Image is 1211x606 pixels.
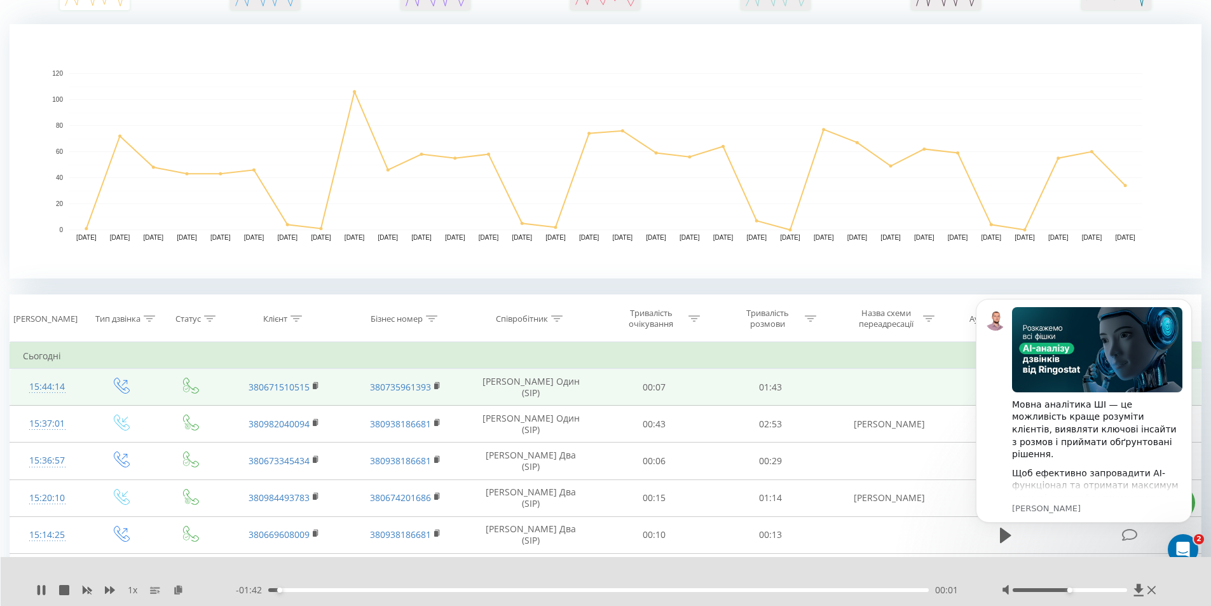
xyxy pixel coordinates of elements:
[177,234,197,241] text: [DATE]
[249,418,310,430] a: 380982040094
[828,554,949,591] td: [PERSON_NAME]
[680,234,700,241] text: [DATE]
[370,381,431,393] a: 380735961393
[76,234,97,241] text: [DATE]
[1015,234,1035,241] text: [DATE]
[579,234,599,241] text: [DATE]
[828,406,949,443] td: [PERSON_NAME]
[746,234,767,241] text: [DATE]
[23,523,72,547] div: 15:14:25
[596,516,713,553] td: 00:10
[466,516,596,553] td: [PERSON_NAME] Два (SIP)
[613,234,633,241] text: [DATE]
[249,381,310,393] a: 380671510515
[466,443,596,479] td: [PERSON_NAME] Два (SIP)
[545,234,566,241] text: [DATE]
[370,528,431,541] a: 380938186681
[23,375,72,399] div: 15:44:14
[13,313,78,324] div: [PERSON_NAME]
[466,554,596,591] td: [PERSON_NAME] Два (SIP)
[371,313,423,324] div: Бізнес номер
[596,406,713,443] td: 00:43
[466,406,596,443] td: [PERSON_NAME] Один (SIP)
[948,234,968,241] text: [DATE]
[713,443,829,479] td: 00:29
[1048,234,1069,241] text: [DATE]
[56,148,64,155] text: 60
[466,369,596,406] td: [PERSON_NAME] Один (SIP)
[56,174,64,181] text: 40
[852,308,920,329] div: Назва схеми переадресації
[713,516,829,553] td: 00:13
[56,122,64,129] text: 80
[411,234,432,241] text: [DATE]
[914,234,934,241] text: [DATE]
[370,455,431,467] a: 380938186681
[23,448,72,473] div: 15:36:57
[10,343,1201,369] td: Сьогодні
[617,308,685,329] div: Тривалість очікування
[828,479,949,516] td: [PERSON_NAME]
[496,313,548,324] div: Співробітник
[95,313,140,324] div: Тип дзвінка
[311,234,331,241] text: [DATE]
[59,226,63,233] text: 0
[713,234,734,241] text: [DATE]
[52,96,63,103] text: 100
[713,554,829,591] td: 02:23
[277,588,282,593] div: Accessibility label
[1082,234,1102,241] text: [DATE]
[646,234,666,241] text: [DATE]
[713,479,829,516] td: 01:14
[596,554,713,591] td: 00:06
[370,492,431,504] a: 380674201686
[479,234,499,241] text: [DATE]
[263,313,287,324] div: Клієнт
[249,492,310,504] a: 380984493783
[23,486,72,511] div: 15:20:10
[144,234,164,241] text: [DATE]
[249,455,310,467] a: 380673345434
[445,234,465,241] text: [DATE]
[713,406,829,443] td: 02:53
[23,411,72,436] div: 15:37:01
[734,308,802,329] div: Тривалість розмови
[935,584,958,596] span: 00:01
[52,70,63,77] text: 120
[957,280,1211,572] iframe: Intercom notifications повідомлення
[1168,534,1198,565] iframe: Intercom live chat
[236,584,268,596] span: - 01:42
[814,234,834,241] text: [DATE]
[1194,534,1204,544] span: 2
[780,234,800,241] text: [DATE]
[110,234,130,241] text: [DATE]
[982,234,1002,241] text: [DATE]
[345,234,365,241] text: [DATE]
[596,443,713,479] td: 00:06
[370,418,431,430] a: 380938186681
[466,479,596,516] td: [PERSON_NAME] Два (SIP)
[1115,234,1135,241] text: [DATE]
[596,479,713,516] td: 00:15
[277,234,298,241] text: [DATE]
[713,369,829,406] td: 01:43
[378,234,399,241] text: [DATE]
[1067,588,1072,593] div: Accessibility label
[512,234,532,241] text: [DATE]
[880,234,901,241] text: [DATE]
[175,313,201,324] div: Статус
[596,369,713,406] td: 00:07
[10,24,1201,279] svg: A chart.
[847,234,868,241] text: [DATE]
[210,234,231,241] text: [DATE]
[128,584,137,596] span: 1 x
[56,200,64,207] text: 20
[244,234,264,241] text: [DATE]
